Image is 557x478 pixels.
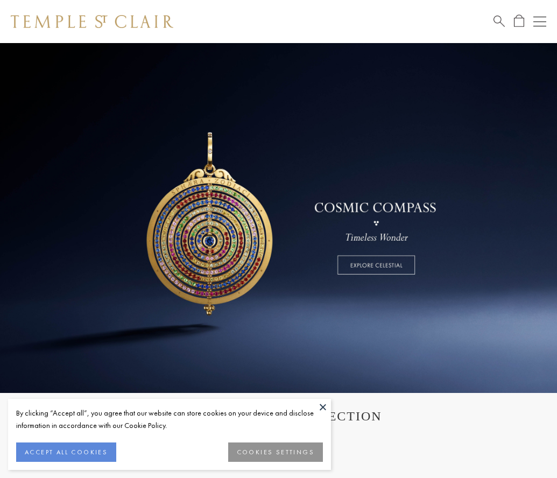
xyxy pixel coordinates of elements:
a: Open Shopping Bag [514,15,524,28]
button: ACCEPT ALL COOKIES [16,442,116,462]
button: COOKIES SETTINGS [228,442,323,462]
img: Temple St. Clair [11,15,173,28]
a: Search [493,15,505,28]
div: By clicking “Accept all”, you agree that our website can store cookies on your device and disclos... [16,407,323,432]
button: Open navigation [533,15,546,28]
